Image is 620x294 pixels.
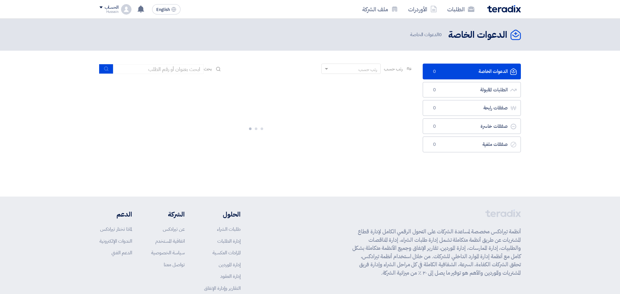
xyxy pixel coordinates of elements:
[113,64,204,74] input: ابحث بعنوان أو رقم الطلب
[439,31,442,38] span: 0
[358,66,377,73] div: رتب حسب
[156,7,170,12] span: English
[155,238,185,245] a: اتفاقية المستخدم
[448,29,507,41] h2: الدعوات الخاصة
[100,226,132,233] a: لماذا تختار تيرادكس
[431,123,439,130] span: 0
[423,82,521,98] a: الطلبات المقبولة0
[99,209,132,219] li: الدعم
[357,2,403,17] a: ملف الشركة
[105,5,119,10] div: الحساب
[111,249,132,256] a: الدعم الفني
[423,100,521,116] a: صفقات رابحة0
[204,285,241,292] a: التقارير وإدارة الإنفاق
[217,238,241,245] a: إدارة الطلبات
[384,66,402,72] span: رتب حسب
[423,137,521,152] a: صفقات ملغية0
[163,226,185,233] a: عن تيرادكس
[431,105,439,111] span: 0
[403,2,442,17] a: الأوردرات
[217,226,241,233] a: طلبات الشراء
[431,87,439,93] span: 0
[487,5,521,13] img: Teradix logo
[423,64,521,79] a: الدعوات الخاصة0
[442,2,480,17] a: الطلبات
[219,261,241,268] a: إدارة الموردين
[99,10,119,14] div: Hussain
[99,238,132,245] a: الندوات الإلكترونية
[204,209,241,219] li: الحلول
[121,4,131,15] img: profile_test.png
[164,261,185,268] a: تواصل معنا
[151,209,185,219] li: الشركة
[352,228,521,277] p: أنظمة تيرادكس مخصصة لمساعدة الشركات على التحول الرقمي الكامل لإدارة قطاع المشتريات عن طريق أنظمة ...
[152,4,181,15] button: English
[410,31,443,38] span: الدعوات الخاصة
[212,249,241,256] a: المزادات العكسية
[204,66,212,72] span: بحث
[431,141,439,148] span: 0
[423,118,521,134] a: صفقات خاسرة0
[431,68,439,75] span: 0
[220,273,241,280] a: إدارة العقود
[151,249,185,256] a: سياسة الخصوصية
